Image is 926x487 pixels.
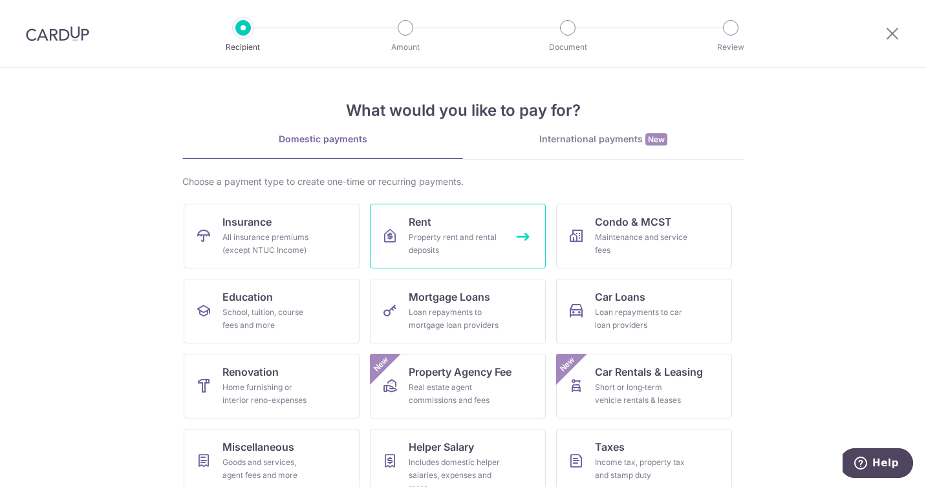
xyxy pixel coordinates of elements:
[595,439,625,455] span: Taxes
[222,381,316,407] div: Home furnishing or interior reno-expenses
[409,214,431,230] span: Rent
[222,306,316,332] div: School, tuition, course fees and more
[182,99,744,122] h4: What would you like to pay for?
[222,439,294,455] span: Miscellaneous
[595,289,645,305] span: Car Loans
[556,204,732,268] a: Condo & MCSTMaintenance and service fees
[26,26,89,41] img: CardUp
[409,289,490,305] span: Mortgage Loans
[520,41,616,54] p: Document
[645,133,667,146] span: New
[184,354,360,418] a: RenovationHome furnishing or interior reno-expenses
[184,204,360,268] a: InsuranceAll insurance premiums (except NTUC Income)
[843,448,913,481] iframe: Opens a widget where you can find more information
[595,456,688,482] div: Income tax, property tax and stamp duty
[30,9,56,21] span: Help
[409,364,511,380] span: Property Agency Fee
[358,41,453,54] p: Amount
[195,41,291,54] p: Recipient
[222,289,273,305] span: Education
[463,133,744,146] div: International payments
[222,364,279,380] span: Renovation
[595,231,688,257] div: Maintenance and service fees
[370,354,546,418] a: Property Agency FeeReal estate agent commissions and feesNew
[222,456,316,482] div: Goods and services, agent fees and more
[595,364,703,380] span: Car Rentals & Leasing
[409,381,502,407] div: Real estate agent commissions and fees
[371,354,392,375] span: New
[556,279,732,343] a: Car LoansLoan repayments to car loan providers
[595,306,688,332] div: Loan repayments to car loan providers
[222,231,316,257] div: All insurance premiums (except NTUC Income)
[184,279,360,343] a: EducationSchool, tuition, course fees and more
[409,306,502,332] div: Loan repayments to mortgage loan providers
[595,214,672,230] span: Condo & MCST
[182,175,744,188] div: Choose a payment type to create one-time or recurring payments.
[370,204,546,268] a: RentProperty rent and rental deposits
[595,381,688,407] div: Short or long‑term vehicle rentals & leases
[370,279,546,343] a: Mortgage LoansLoan repayments to mortgage loan providers
[409,439,474,455] span: Helper Salary
[683,41,779,54] p: Review
[182,133,463,146] div: Domestic payments
[557,354,578,375] span: New
[222,214,272,230] span: Insurance
[409,231,502,257] div: Property rent and rental deposits
[556,354,732,418] a: Car Rentals & LeasingShort or long‑term vehicle rentals & leasesNew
